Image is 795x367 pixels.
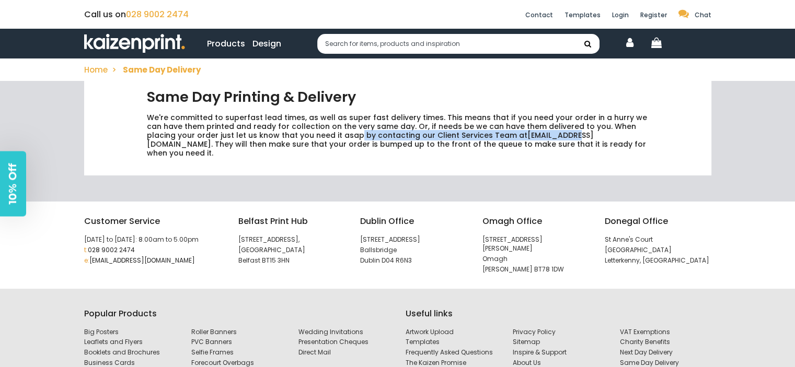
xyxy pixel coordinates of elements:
[88,245,135,254] a: 028 9002 2474
[605,215,711,228] strong: Donegal Office
[482,255,589,264] p: Omagh
[207,37,245,50] a: Products
[238,256,345,265] p: Belfast BT15 3HN
[298,348,390,357] a: Direct Mail
[482,215,589,228] strong: Omagh Office
[620,338,711,347] a: Charity Benefits
[84,328,176,337] a: Big Posters
[605,246,711,255] p: [GEOGRAPHIC_DATA]
[360,235,467,244] p: [STREET_ADDRESS]
[84,8,283,21] div: Call us on
[84,34,185,53] img: Kaizen Print - We print for businesses who want results!
[620,348,711,357] a: Next Day Delivery
[123,64,201,75] span: Same Day Delivery
[406,328,497,337] a: Artwork Upload
[84,348,176,357] a: Booklets and Brochures
[84,307,157,320] strong: Popular Products
[564,10,601,19] a: Templates
[360,215,467,228] strong: Dublin Office
[298,328,390,337] a: Wedding Invitations
[695,10,711,19] span: Chat
[191,348,283,357] a: Selfie Frames
[360,246,467,255] p: Ballsbridge
[525,10,553,19] a: Contact
[84,245,88,254] span: t:
[238,246,345,255] p: [GEOGRAPHIC_DATA]
[678,10,711,19] a: Chat
[84,215,223,228] strong: Customer Service
[298,338,390,347] a: Presentation Cheques
[84,29,185,58] a: Kaizen Print - We print for businesses who want results!
[406,338,497,347] a: Templates
[406,307,453,320] strong: Useful links
[620,328,711,337] a: VAT Exemptions
[605,256,711,265] p: Letterkenny, [GEOGRAPHIC_DATA]
[89,256,195,265] a: [EMAIL_ADDRESS][DOMAIN_NAME]
[84,235,223,244] p: [DATE] to [DATE]: 8.00am to 5.00pm
[605,235,711,244] p: St Anne's Court
[238,215,345,228] strong: Belfast Print Hub
[84,256,89,265] span: e:
[406,348,497,357] a: Frequently Asked Questions
[84,338,176,347] a: Leaflets and Flyers
[513,338,604,347] a: Sitemap
[126,8,189,20] a: 028 9002 2474
[640,10,667,19] a: Register
[513,348,604,357] a: Inspire & Support
[147,89,649,105] h2: Same Day Printing & Delivery
[147,113,649,157] p: We're committed to superfast lead times, as well as super fast delivery times. This means that if...
[191,338,283,347] a: PVC Banners
[252,37,281,50] a: Design
[238,235,345,244] p: [STREET_ADDRESS],
[482,235,589,253] p: [STREET_ADDRESS][PERSON_NAME]
[612,10,629,19] a: Login
[6,163,19,204] span: 10% Off
[360,256,467,265] p: Dublin D04 R6N3
[513,328,604,337] a: Privacy Policy
[84,64,108,75] a: Home
[191,328,283,337] a: Roller Banners
[482,265,589,274] p: [PERSON_NAME] BT78 1DW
